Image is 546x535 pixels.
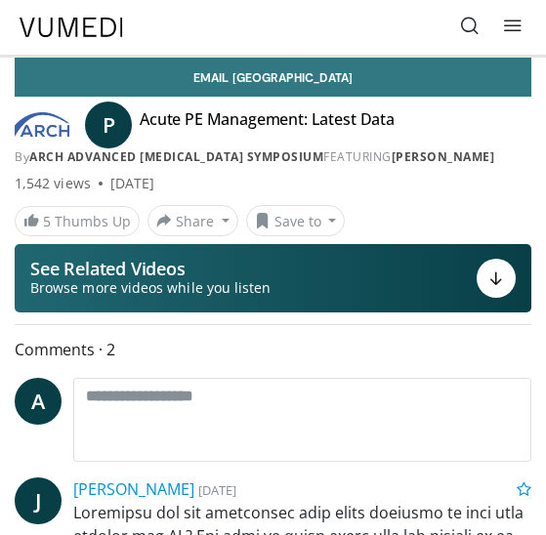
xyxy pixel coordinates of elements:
div: By FEATURING [15,148,531,166]
a: P [85,102,132,148]
a: ARCH Advanced [MEDICAL_DATA] Symposium [29,148,323,165]
button: See Related Videos Browse more videos while you listen [15,244,531,312]
p: See Related Videos [30,259,271,278]
img: VuMedi Logo [20,18,123,37]
button: Save to [246,205,346,236]
a: [PERSON_NAME] [73,478,194,500]
a: J [15,477,62,524]
span: Browse more videos while you listen [30,278,271,298]
span: 5 [43,212,51,230]
a: 5 Thumbs Up [15,206,140,236]
img: ARCH Advanced Revascularization Symposium [15,109,69,141]
div: [DATE] [110,174,154,193]
a: [PERSON_NAME] [392,148,495,165]
h4: Acute PE Management: Latest Data [140,109,395,141]
a: A [15,378,62,425]
a: Email [GEOGRAPHIC_DATA] [15,58,531,97]
button: Share [147,205,238,236]
small: [DATE] [198,481,236,499]
span: 1,542 views [15,174,91,193]
span: Comments 2 [15,337,531,362]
